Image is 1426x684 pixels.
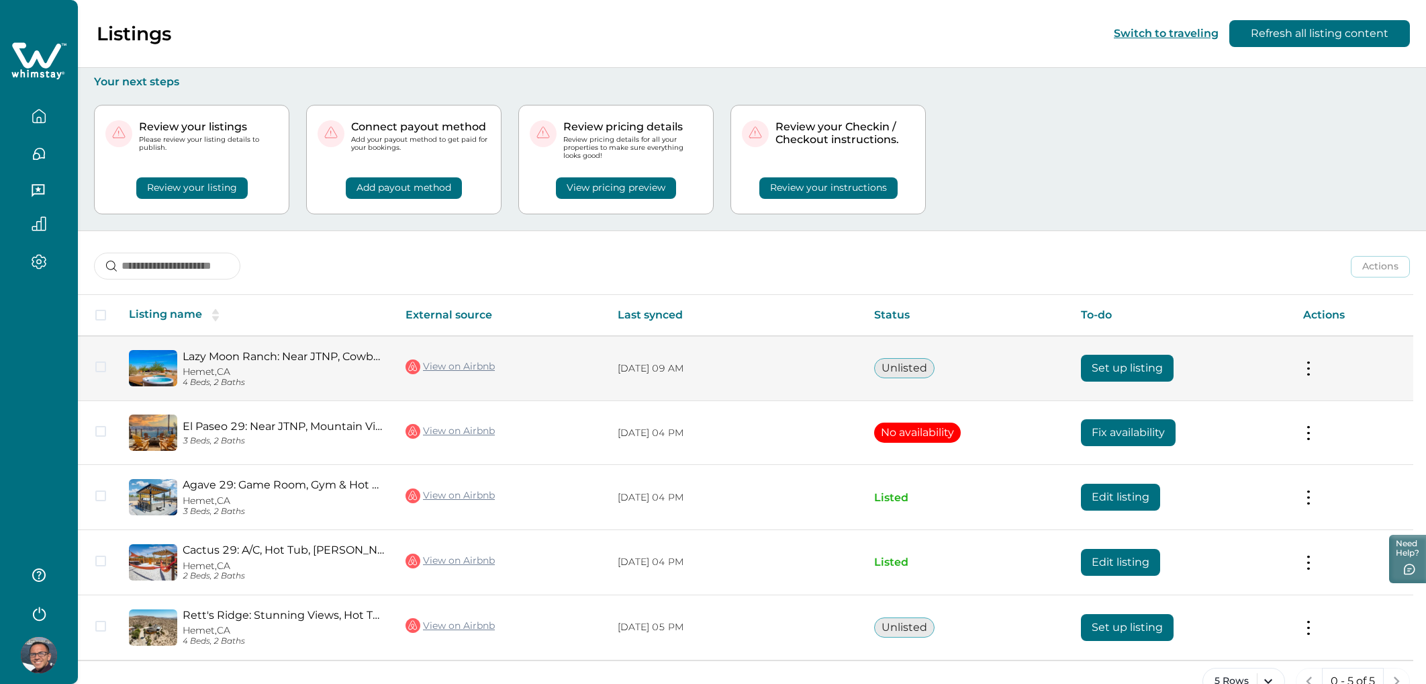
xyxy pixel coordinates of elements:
a: View on Airbnb [406,423,495,440]
a: View on Airbnb [406,358,495,376]
p: Hemet, CA [183,366,384,378]
p: Review pricing details [563,120,702,134]
button: Review your listing [136,177,248,199]
a: View on Airbnb [406,552,495,570]
img: propertyImage_El Paseo 29: Near JTNP, Mountain Views, EV Charger [129,415,177,451]
p: Review your listings [139,120,278,134]
a: Cactus 29: A/C, Hot Tub, [PERSON_NAME], EV Charger, JTNP [183,544,384,556]
th: Status [863,295,1070,336]
button: Edit listing [1081,484,1160,511]
button: Switch to traveling [1114,27,1219,40]
p: 4 Beds, 2 Baths [183,378,384,388]
p: Listed [874,556,1059,569]
p: Review pricing details for all your properties to make sure everything looks good! [563,136,702,161]
p: 4 Beds, 2 Baths [183,636,384,646]
p: Hemet, CA [183,625,384,636]
button: Unlisted [874,617,935,638]
p: [DATE] 05 PM [618,621,853,634]
p: Listings [97,22,171,45]
img: propertyImage_Cactus 29: A/C, Hot Tub, Garage, EV Charger, JTNP [129,544,177,581]
button: Refresh all listing content [1229,20,1410,47]
a: View on Airbnb [406,487,495,505]
a: Rett's Ridge: Stunning Views, Hot Tub, Near JTNP! [183,609,384,622]
button: View pricing preview [556,177,676,199]
th: Listing name [118,295,395,336]
p: Hemet, CA [183,495,384,507]
button: Fix availability [1081,419,1176,446]
button: Review your instructions [759,177,898,199]
img: propertyImage_Lazy Moon Ranch: Near JTNP, Cowboy Pool & Hot Tub [129,350,177,386]
p: Your next steps [94,75,1410,89]
p: [DATE] 04 PM [618,491,853,505]
button: Actions [1351,256,1410,277]
img: Whimstay Host [21,637,57,673]
img: propertyImage_Agave 29: Game Room, Gym & Hot Tub, Near JTNP/Base [129,479,177,515]
th: To-do [1070,295,1292,336]
img: propertyImage_Rett's Ridge: Stunning Views, Hot Tub, Near JTNP! [129,609,177,646]
button: sorting [202,308,229,322]
a: View on Airbnb [406,617,495,634]
a: El Paseo 29: Near JTNP, Mountain Views, EV Charger [183,420,384,433]
button: Set up listing [1081,355,1174,382]
p: [DATE] 04 PM [618,427,853,440]
p: 3 Beds, 2 Baths [183,436,384,446]
p: Connect payout method [351,120,490,134]
p: 3 Beds, 2 Baths [183,507,384,517]
p: Please review your listing details to publish. [139,136,278,152]
button: Unlisted [874,358,935,378]
button: Set up listing [1081,614,1174,641]
th: Last synced [607,295,864,336]
button: No availability [874,423,961,443]
p: 2 Beds, 2 Baths [183,571,384,581]
p: [DATE] 09 AM [618,362,853,376]
p: Hemet, CA [183,560,384,572]
p: [DATE] 04 PM [618,556,853,569]
button: Add payout method [346,177,462,199]
th: Actions [1292,295,1413,336]
a: Agave 29: Game Room, Gym & Hot Tub, Near JTNP/Base [183,478,384,491]
p: Review your Checkin / Checkout instructions. [775,120,914,146]
p: Add your payout method to get paid for your bookings. [351,136,490,152]
button: Edit listing [1081,549,1160,576]
p: Listed [874,491,1059,505]
a: Lazy Moon Ranch: Near JTNP, Cowboy Pool & Hot Tub [183,350,384,363]
th: External source [395,295,607,336]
